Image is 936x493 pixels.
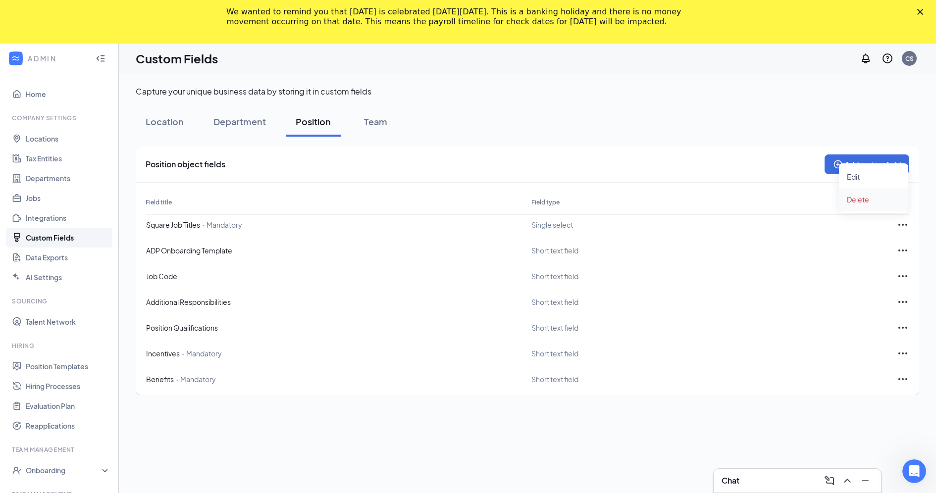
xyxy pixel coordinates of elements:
span: Position object fields [146,159,225,169]
span: Delete [847,195,869,204]
button: ComposeMessage [822,473,837,489]
svg: WorkstreamLogo [11,53,21,63]
svg: Ellipses [897,347,909,359]
div: ADMIN [28,53,87,63]
a: Custom Fields [26,228,110,247]
div: Short text field [527,318,784,337]
div: Single select [527,215,784,234]
svg: ComposeMessage [824,475,835,487]
div: Team Management [12,445,108,454]
a: Jobs [26,188,110,208]
svg: ChevronUp [841,475,853,487]
h1: Custom Fields [136,50,218,67]
a: Tax Entities [26,148,110,168]
div: Field type [527,193,784,212]
a: Integrations [26,208,110,228]
a: Reapplications [26,416,110,436]
span: · [182,348,184,358]
div: Close [917,9,927,15]
svg: Ellipses [897,373,909,385]
div: Short text field [527,344,784,363]
p: Capture your unique business data by storing it in custom fields [136,86,919,97]
div: Short text field [527,267,784,286]
button: ChevronUp [839,473,855,489]
span: Position Qualifications [146,318,218,337]
svg: QuestionInfo [882,52,893,64]
span: Square Job Titles [146,215,200,234]
span: Mandatory [180,374,216,384]
div: Short text field [527,370,784,389]
svg: Ellipses [897,322,909,334]
div: Short text field [527,241,784,260]
div: Location [146,115,184,128]
svg: PlusCircle [833,159,843,169]
svg: Ellipses [897,219,909,231]
span: · [202,220,205,230]
a: Home [26,84,110,104]
div: Sourcing [12,297,108,305]
span: Incentives [146,344,180,363]
svg: Ellipses [897,296,909,308]
svg: UserCheck [12,465,22,475]
div: We wanted to remind you that [DATE] is celebrated [DATE][DATE]. This is a banking holiday and the... [226,7,694,27]
div: Onboarding [26,465,102,475]
span: Edit [847,171,900,182]
svg: Collapse [96,53,105,63]
button: Add custom fieldPlusCircle [825,154,909,174]
span: Mandatory [207,220,242,230]
span: Benefits [146,370,174,389]
span: · [176,374,178,384]
div: Field title [142,193,527,212]
iframe: Intercom live chat [902,459,926,483]
a: Departments [26,168,110,188]
div: Short text field [527,293,784,311]
span: Mandatory [186,348,222,358]
div: Team [361,115,390,128]
a: Position Templates [26,356,110,376]
a: Locations [26,129,110,148]
div: Position [296,115,331,128]
div: Hiring [12,342,108,350]
svg: Ellipses [897,245,909,256]
svg: Ellipses [897,270,909,282]
a: Data Exports [26,247,110,267]
span: ADP Onboarding Template [146,241,232,260]
div: Department [213,115,266,128]
div: Company Settings [12,114,108,122]
div: CS [905,54,914,63]
span: Additional Responsibilities [146,293,231,311]
a: AI Settings [26,267,110,287]
span: Job Code [146,267,177,286]
a: Hiring Processes [26,376,110,396]
a: Talent Network [26,312,110,332]
a: Evaluation Plan [26,396,110,416]
button: Minimize [857,473,873,489]
svg: Notifications [860,52,872,64]
svg: Minimize [859,475,871,487]
h3: Chat [722,475,739,486]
